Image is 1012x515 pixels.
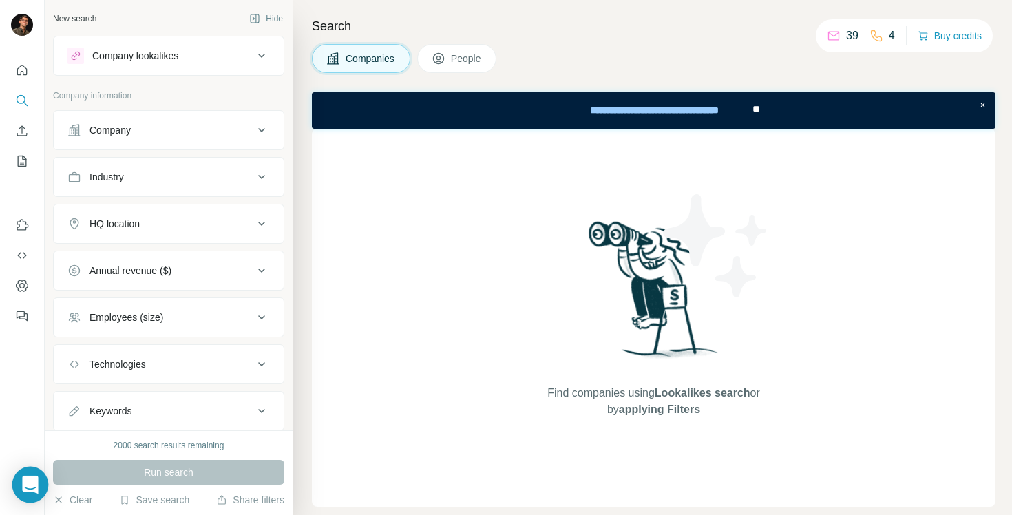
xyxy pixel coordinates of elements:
[54,114,284,147] button: Company
[582,218,726,371] img: Surfe Illustration - Woman searching with binoculars
[11,273,33,298] button: Dashboard
[11,14,33,36] img: Avatar
[11,58,33,83] button: Quick start
[216,493,284,507] button: Share filters
[889,28,895,44] p: 4
[11,149,33,174] button: My lists
[312,92,995,129] iframe: Banner
[89,357,146,371] div: Technologies
[655,387,750,399] span: Lookalikes search
[846,28,858,44] p: 39
[54,254,284,287] button: Annual revenue ($)
[53,493,92,507] button: Clear
[89,170,124,184] div: Industry
[119,493,189,507] button: Save search
[89,311,163,324] div: Employees (size)
[11,304,33,328] button: Feedback
[89,404,131,418] div: Keywords
[89,264,171,277] div: Annual revenue ($)
[619,403,700,415] span: applying Filters
[54,39,284,72] button: Company lookalikes
[89,217,140,231] div: HQ location
[11,118,33,143] button: Enrich CSV
[54,207,284,240] button: HQ location
[451,52,483,65] span: People
[54,160,284,193] button: Industry
[543,385,763,418] span: Find companies using or by
[54,395,284,428] button: Keywords
[11,88,33,113] button: Search
[54,301,284,334] button: Employees (size)
[654,184,778,308] img: Surfe Illustration - Stars
[53,90,284,102] p: Company information
[312,17,995,36] h4: Search
[11,213,33,238] button: Use Surfe on LinkedIn
[346,52,396,65] span: Companies
[89,123,131,137] div: Company
[114,439,224,452] div: 2000 search results remaining
[54,348,284,381] button: Technologies
[918,26,982,45] button: Buy credits
[53,12,96,25] div: New search
[11,243,33,268] button: Use Surfe API
[12,467,49,503] div: Open Intercom Messenger
[92,49,178,63] div: Company lookalikes
[240,8,293,29] button: Hide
